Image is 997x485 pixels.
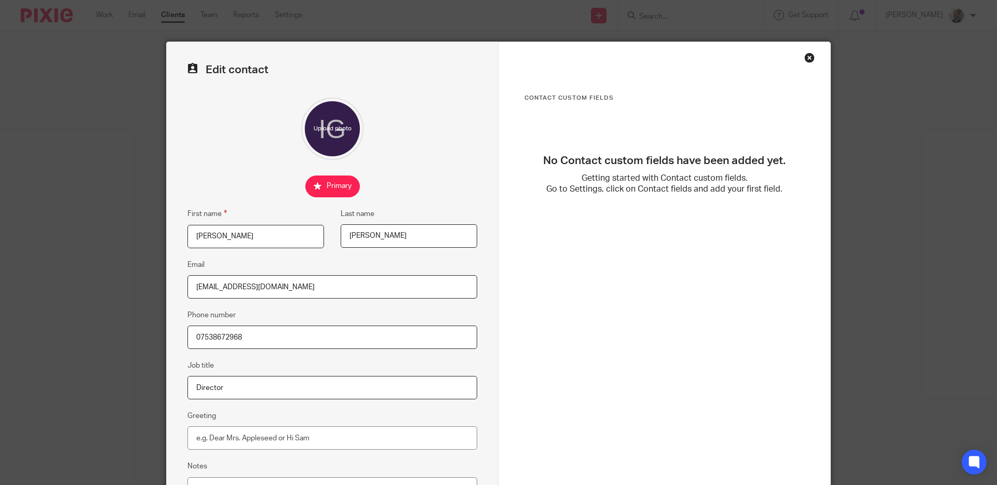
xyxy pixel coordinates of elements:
p: Getting started with Contact custom fields. Go to Settings, click on Contact fields and add your ... [524,173,804,195]
label: Last name [341,209,374,219]
label: Greeting [187,411,216,421]
h3: No Contact custom fields have been added yet. [524,154,804,168]
input: e.g. Dear Mrs. Appleseed or Hi Sam [187,426,477,450]
label: Notes [187,461,207,471]
h2: Edit contact [187,63,477,77]
div: Close this dialog window [804,52,815,63]
h3: Contact Custom fields [524,94,804,102]
label: Phone number [187,310,236,320]
label: First name [187,208,227,220]
label: Email [187,260,205,270]
label: Job title [187,360,214,371]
